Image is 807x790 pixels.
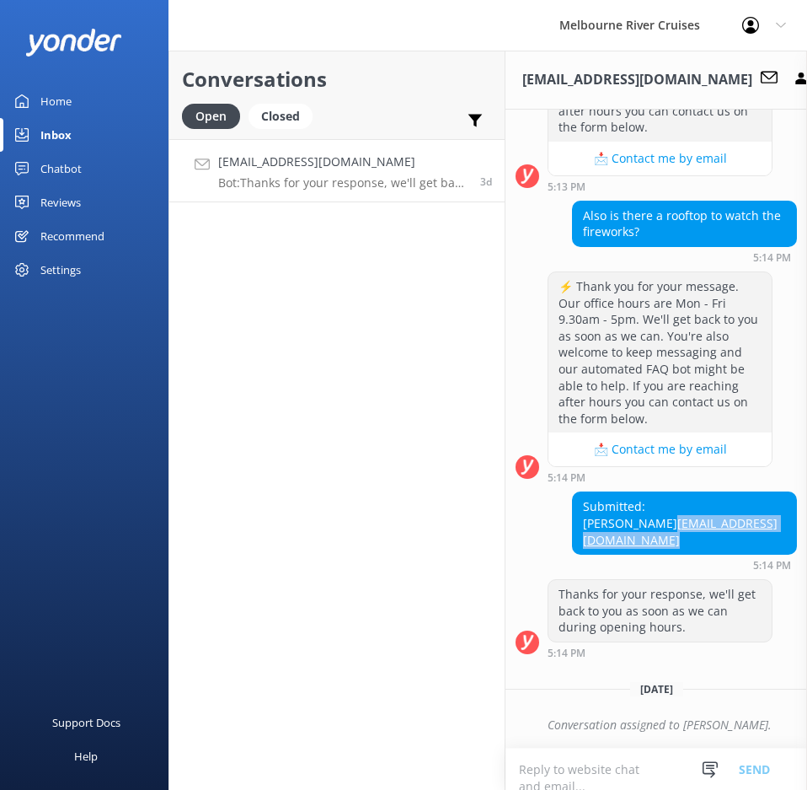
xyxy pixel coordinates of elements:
div: Submitted: [PERSON_NAME] [573,492,796,554]
span: Sep 12 2025 05:14pm (UTC +10:00) Australia/Sydney [480,175,492,189]
a: Closed [249,106,321,125]
a: [EMAIL_ADDRESS][DOMAIN_NAME]Bot:Thanks for your response, we'll get back to you as soon as we can... [169,139,505,202]
div: Chatbot [40,152,82,185]
h4: [EMAIL_ADDRESS][DOMAIN_NAME] [218,153,468,171]
div: Sep 12 2025 05:14pm (UTC +10:00) Australia/Sydney [548,647,772,658]
div: Thanks for your response, we'll get back to you as soon as we can during opening hours. [548,580,772,642]
div: Support Docs [52,706,120,739]
div: Recommend [40,219,104,253]
strong: 5:13 PM [548,182,585,192]
div: Sep 12 2025 05:14pm (UTC +10:00) Australia/Sydney [572,251,797,263]
div: Closed [249,104,313,129]
div: Inbox [40,118,72,152]
div: Reviews [40,185,81,219]
div: Conversation assigned to [PERSON_NAME]. [548,711,797,739]
div: Sep 12 2025 05:14pm (UTC +10:00) Australia/Sydney [548,471,772,483]
span: [DATE] [630,682,683,696]
h3: [EMAIL_ADDRESS][DOMAIN_NAME] [522,69,752,91]
strong: 5:14 PM [548,473,585,483]
div: Help [74,739,98,773]
div: Home [40,84,72,118]
p: Bot: Thanks for your response, we'll get back to you as soon as we can during opening hours. [218,175,468,191]
strong: 5:14 PM [753,253,791,263]
div: Also is there a rooftop to watch the fireworks? [573,202,796,246]
strong: 5:14 PM [753,561,791,571]
h2: Conversations [182,63,492,95]
a: [EMAIL_ADDRESS][DOMAIN_NAME] [583,515,778,548]
strong: 5:14 PM [548,648,585,658]
div: Open [182,104,240,129]
div: ⚡ Thank you for your message. Our office hours are Mon - Fri 9.30am - 5pm. We'll get back to you ... [548,272,772,433]
button: 📩 Contact me by email [548,142,772,175]
button: 📩 Contact me by email [548,433,772,466]
div: Settings [40,253,81,287]
img: yonder-white-logo.png [25,29,122,56]
a: Open [182,106,249,125]
div: 2025-09-14T23:28:53.006 [516,711,797,739]
div: Sep 12 2025 05:13pm (UTC +10:00) Australia/Sydney [548,180,772,192]
div: Sep 12 2025 05:14pm (UTC +10:00) Australia/Sydney [572,559,797,571]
